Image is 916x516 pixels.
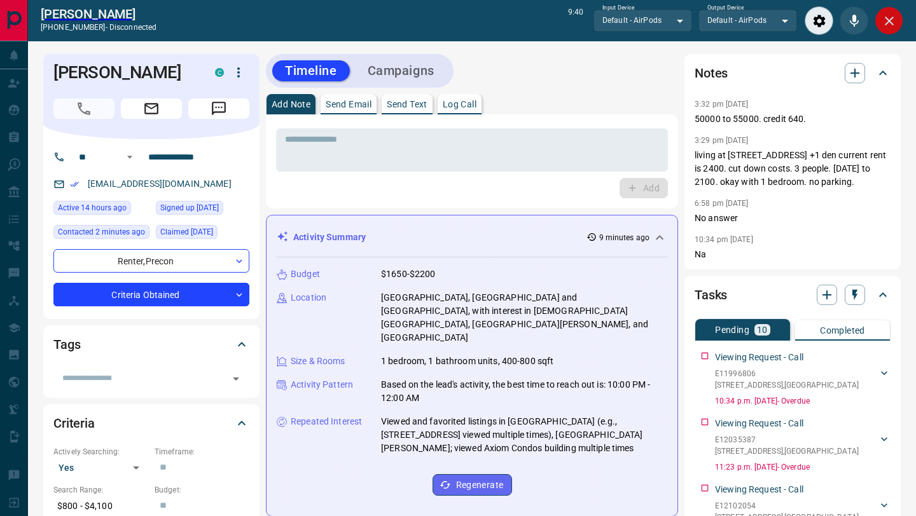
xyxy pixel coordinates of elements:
[53,484,148,496] p: Search Range:
[381,355,553,368] p: 1 bedroom, 1 bathroom units, 400-800 sqft
[695,280,891,310] div: Tasks
[155,446,249,458] p: Timeframe:
[58,226,145,238] span: Contacted 2 minutes ago
[593,10,692,31] div: Default - AirPods
[715,395,891,407] p: 10:34 p.m. [DATE] - Overdue
[695,285,727,305] h2: Tasks
[155,484,249,496] p: Budget:
[381,378,667,405] p: Based on the lead's activity, the best time to reach out is: 10:00 PM - 12:00 AM
[291,291,326,304] p: Location
[381,415,667,455] p: Viewed and favorited listings in [GEOGRAPHIC_DATA] (e.g., [STREET_ADDRESS] viewed multiple times)...
[291,415,362,428] p: Repeated Interest
[121,98,182,119] span: Email
[443,100,476,109] p: Log Call
[53,329,249,360] div: Tags
[291,268,320,281] p: Budget
[715,431,891,459] div: E12035387[STREET_ADDRESS],[GEOGRAPHIC_DATA]
[715,325,749,334] p: Pending
[41,6,156,22] a: [PERSON_NAME]
[53,201,149,219] div: Tue Sep 16 2025
[602,4,635,12] label: Input Device
[715,351,803,364] p: Viewing Request - Call
[156,225,249,243] div: Mon Mar 03 2025
[599,232,649,243] p: 9 minutes ago
[875,6,903,35] div: Close
[53,249,249,273] div: Renter , Precon
[715,434,859,445] p: E12035387
[715,500,859,512] p: E12102054
[695,63,728,83] h2: Notes
[53,458,148,478] div: Yes
[695,212,891,225] p: No answer
[188,98,249,119] span: Message
[715,379,859,391] p: [STREET_ADDRESS] , [GEOGRAPHIC_DATA]
[715,368,859,379] p: E11996806
[122,149,137,165] button: Open
[53,413,95,433] h2: Criteria
[70,180,79,189] svg: Email Verified
[757,325,768,334] p: 10
[156,201,249,219] div: Sat Mar 01 2025
[568,6,583,35] p: 9:40
[355,60,447,81] button: Campaigns
[715,461,891,473] p: 11:23 p.m. [DATE] - Overdue
[227,370,245,388] button: Open
[387,100,427,109] p: Send Text
[698,10,797,31] div: Default - AirPods
[715,445,859,457] p: [STREET_ADDRESS] , [GEOGRAPHIC_DATA]
[41,22,156,33] p: [PHONE_NUMBER] -
[820,326,865,335] p: Completed
[840,6,868,35] div: Mute
[381,268,435,281] p: $1650-$2200
[433,474,512,496] button: Regenerate
[53,62,196,83] h1: [PERSON_NAME]
[805,6,833,35] div: Audio Settings
[277,226,667,249] div: Activity Summary9 minutes ago
[293,231,366,244] p: Activity Summary
[695,199,749,208] p: 6:58 pm [DATE]
[53,283,249,306] div: Criteria Obtained
[53,98,114,119] span: Call
[326,100,371,109] p: Send Email
[715,417,803,430] p: Viewing Request - Call
[53,225,149,243] div: Tue Sep 16 2025
[215,68,224,77] div: condos.ca
[695,136,749,145] p: 3:29 pm [DATE]
[715,365,891,393] div: E11996806[STREET_ADDRESS],[GEOGRAPHIC_DATA]
[58,201,127,214] span: Active 14 hours ago
[291,378,353,391] p: Activity Pattern
[53,446,148,458] p: Actively Searching:
[160,226,213,238] span: Claimed [DATE]
[695,112,891,126] p: 50000 to 55000. credit 640.
[109,23,156,32] span: disconnected
[88,179,232,189] a: [EMAIL_ADDRESS][DOMAIN_NAME]
[715,483,803,496] p: Viewing Request - Call
[291,355,345,368] p: Size & Rooms
[53,408,249,438] div: Criteria
[695,149,891,189] p: living at [STREET_ADDRESS] +1 den current rent is 2400. cut down costs. 3 people. [DATE] to 2100....
[272,100,310,109] p: Add Note
[53,334,80,355] h2: Tags
[272,60,350,81] button: Timeline
[695,235,753,244] p: 10:34 pm [DATE]
[695,248,891,261] p: Na
[695,100,749,109] p: 3:32 pm [DATE]
[381,291,667,344] p: [GEOGRAPHIC_DATA], [GEOGRAPHIC_DATA] and [GEOGRAPHIC_DATA], with interest in [DEMOGRAPHIC_DATA][G...
[695,58,891,88] div: Notes
[707,4,744,12] label: Output Device
[160,201,219,214] span: Signed up [DATE]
